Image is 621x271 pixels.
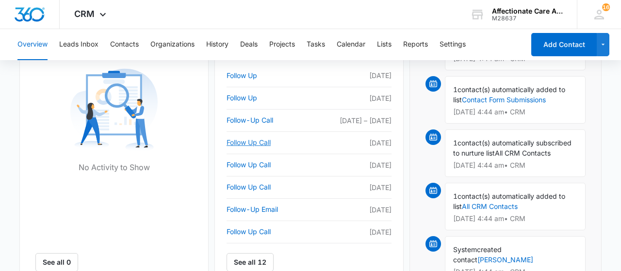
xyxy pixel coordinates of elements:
[492,7,563,15] div: account name
[462,96,546,104] a: Contact Form Submissions
[309,205,392,215] p: [DATE]
[453,245,502,264] span: created contact
[495,149,551,157] span: All CRM Contacts
[403,29,428,60] button: Reports
[453,139,572,157] span: contact(s) automatically subscribed to nurture list
[602,3,610,11] span: 16
[17,29,48,60] button: Overview
[227,137,309,148] a: Follow Up Call
[309,70,392,80] p: [DATE]
[227,226,309,238] a: Follow Up Call
[453,192,565,210] span: contact(s) automatically added to list
[307,29,325,60] button: Tasks
[269,29,295,60] button: Projects
[240,29,258,60] button: Deals
[453,85,565,104] span: contact(s) automatically added to list
[227,114,309,126] a: Follow-Up Call
[309,93,392,103] p: [DATE]
[309,182,392,192] p: [DATE]
[227,92,309,104] a: Follow Up
[462,202,518,210] a: All CRM Contacts
[337,29,365,60] button: Calendar
[79,161,150,173] p: No Activity to Show
[309,138,392,148] p: [DATE]
[453,55,577,62] p: [DATE] 4:44 am • CRM
[150,29,195,60] button: Organizations
[227,159,309,171] a: Follow Up Call
[531,33,597,56] button: Add Contact
[74,9,95,19] span: CRM
[206,29,229,60] button: History
[227,181,309,193] a: Follow Up Call
[309,227,392,237] p: [DATE]
[453,162,577,169] p: [DATE] 4:44 am • CRM
[227,204,309,215] a: Follow-Up Email
[453,215,577,222] p: [DATE] 4:44 am • CRM
[477,255,533,264] a: [PERSON_NAME]
[492,15,563,22] div: account id
[440,29,466,60] button: Settings
[227,70,309,81] a: Follow Up
[453,245,477,254] span: System
[453,85,458,94] span: 1
[59,29,98,60] button: Leads Inbox
[602,3,610,11] div: notifications count
[110,29,139,60] button: Contacts
[309,115,392,126] p: [DATE] – [DATE]
[453,109,577,115] p: [DATE] 4:44 am • CRM
[309,160,392,170] p: [DATE]
[377,29,392,60] button: Lists
[453,139,458,147] span: 1
[453,192,458,200] span: 1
